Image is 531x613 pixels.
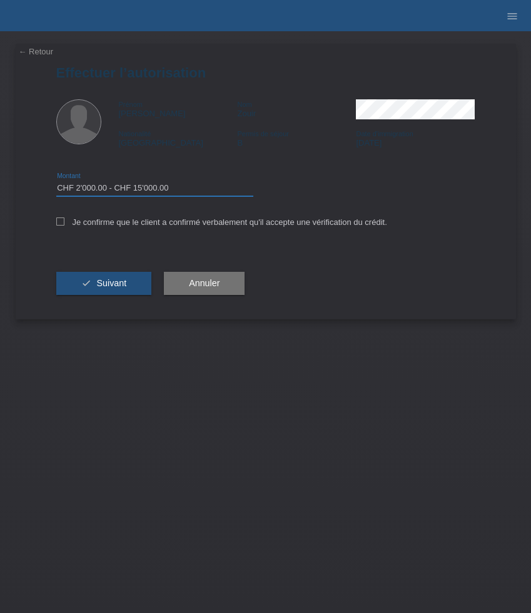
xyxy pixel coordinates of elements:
span: Prénom [119,101,143,108]
span: Permis de séjour [237,130,289,137]
span: Suivant [96,278,126,288]
div: [GEOGRAPHIC_DATA] [119,129,238,147]
i: check [81,278,91,288]
a: menu [500,12,525,19]
div: B [237,129,356,147]
span: Annuler [189,278,220,288]
label: Je confirme que le client a confirmé verbalement qu'il accepte une vérification du crédit. [56,217,387,227]
span: Nom [237,101,251,108]
span: Date d'immigration [356,130,413,137]
div: [DATE] [356,129,475,147]
div: Zouir [237,99,356,118]
h1: Effectuer l’autorisation [56,65,475,81]
button: check Suivant [56,272,152,296]
div: [PERSON_NAME] [119,99,238,118]
span: Nationalité [119,130,151,137]
a: ← Retour [19,47,54,56]
button: Annuler [164,272,245,296]
i: menu [506,10,518,22]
